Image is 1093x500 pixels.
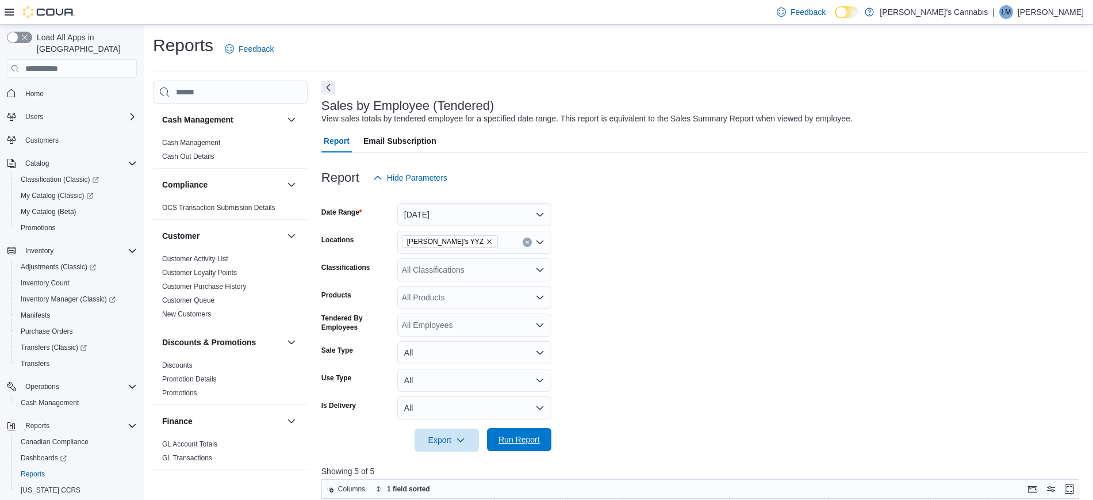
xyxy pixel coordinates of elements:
button: Inventory [2,243,141,259]
button: Users [21,110,48,124]
button: [DATE] [397,203,551,226]
span: My Catalog (Classic) [21,191,93,200]
div: Leo Mojica [999,5,1013,19]
span: Reports [21,419,137,433]
a: Promotions [16,221,60,235]
span: Catalog [25,159,49,168]
button: Cash Management [162,114,282,125]
span: Users [25,112,43,121]
button: Finance [285,414,298,428]
span: Home [21,86,137,100]
button: Discounts & Promotions [162,337,282,348]
a: Inventory Manager (Classic) [11,291,141,307]
a: Customer Activity List [162,255,228,263]
button: [US_STATE] CCRS [11,482,141,498]
button: Catalog [2,155,141,171]
label: Classifications [321,263,370,272]
label: Tendered By Employees [321,314,393,332]
button: All [397,396,551,419]
a: Manifests [16,308,55,322]
a: Home [21,87,48,101]
span: Inventory Manager (Classic) [21,295,116,304]
a: Inventory Manager (Classic) [16,292,120,306]
span: Dashboards [16,451,137,465]
button: Compliance [162,179,282,190]
span: Load All Apps in [GEOGRAPHIC_DATA] [32,32,137,55]
button: 1 field sorted [371,482,435,496]
a: Promotion Details [162,375,217,383]
button: Clear input [523,238,532,247]
button: Catalog [21,157,53,170]
a: Reports [16,467,49,481]
button: Reports [11,466,141,482]
div: View sales totals by tendered employee for a specified date range. This report is equivalent to t... [321,113,853,125]
span: [US_STATE] CCRS [21,486,80,495]
a: Transfers (Classic) [16,341,91,354]
button: Next [321,81,335,94]
a: My Catalog (Beta) [16,205,81,219]
button: Customer [285,229,298,243]
a: Classification (Classic) [11,171,141,188]
span: Manifests [21,311,50,320]
span: Inventory Manager (Classic) [16,292,137,306]
a: Discounts [162,361,193,369]
span: Report [324,129,350,152]
div: Finance [153,437,308,470]
span: Customer Queue [162,296,214,305]
button: Transfers [11,356,141,372]
button: Export [415,429,479,452]
a: Feedback [220,37,278,60]
span: Canadian Compliance [21,437,89,446]
h3: Sales by Employee (Tendered) [321,99,494,113]
button: Promotions [11,220,141,236]
button: Cash Management [285,113,298,127]
a: Customer Purchase History [162,283,247,291]
button: Manifests [11,307,141,323]
span: Classification (Classic) [21,175,99,184]
a: Customers [21,133,63,147]
div: Discounts & Promotions [153,358,308,404]
span: Purchase Orders [21,327,73,336]
h3: Compliance [162,179,208,190]
span: OCS Transaction Submission Details [162,203,275,212]
button: Home [2,85,141,101]
button: Purchase Orders [11,323,141,339]
button: Keyboard shortcuts [1026,482,1040,496]
a: My Catalog (Classic) [11,188,141,204]
span: Feedback [239,43,274,55]
span: Inventory [25,246,53,255]
a: Classification (Classic) [16,173,103,186]
a: GL Account Totals [162,440,217,448]
button: Operations [2,379,141,395]
a: Purchase Orders [16,325,78,338]
button: Open list of options [535,320,544,330]
button: Open list of options [535,293,544,302]
button: Users [2,109,141,125]
a: Adjustments (Classic) [16,260,101,274]
a: New Customers [162,310,211,318]
div: Compliance [153,201,308,219]
p: [PERSON_NAME] [1018,5,1084,19]
h3: Report [321,171,359,185]
span: Manifests [16,308,137,322]
span: New Customers [162,310,211,319]
button: Inventory [21,244,58,258]
span: Transfers [16,357,137,371]
span: Cash Management [162,138,220,147]
button: Discounts & Promotions [285,335,298,349]
button: Inventory Count [11,275,141,291]
span: Classification (Classic) [16,173,137,186]
a: Customer Queue [162,296,214,304]
span: Dashboards [21,453,67,463]
h3: Discounts & Promotions [162,337,256,348]
span: Hide Parameters [387,172,447,184]
label: Date Range [321,208,362,217]
button: Reports [2,418,141,434]
a: Promotions [162,389,197,397]
button: Compliance [285,178,298,192]
button: Open list of options [535,265,544,274]
button: Columns [322,482,370,496]
span: Canadian Compliance [16,435,137,449]
a: Customer Loyalty Points [162,269,237,277]
span: Inventory Count [21,278,70,288]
